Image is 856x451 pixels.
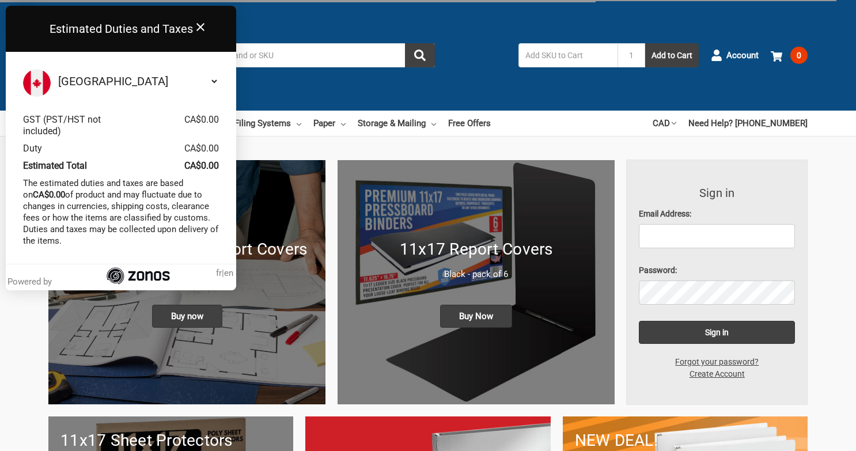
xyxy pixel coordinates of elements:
[216,268,222,278] span: fr
[23,177,219,247] p: The estimated duties and taxes are based on of product and may fluctuate due to changes in curren...
[184,143,219,154] div: CA$0.00
[653,111,676,136] a: CAD
[338,160,615,404] img: 11x17 Report Covers
[639,264,795,276] label: Password:
[669,356,765,368] a: Forgot your password?
[184,160,219,172] div: CA$0.00
[234,111,301,136] a: Filing Systems
[688,111,808,136] a: Need Help? [PHONE_NUMBER]
[33,190,65,200] b: CA$0.00
[216,267,233,279] span: |
[350,268,603,281] p: Black - pack of 6
[350,237,603,261] h1: 11x17 Report Covers
[152,305,222,328] span: Buy now
[711,40,759,70] a: Account
[6,6,236,52] div: Estimated Duties and Taxes
[726,49,759,62] span: Account
[440,305,512,328] span: Buy Now
[771,40,808,70] a: 0
[518,43,618,67] input: Add SKU to Cart
[224,268,233,278] span: en
[683,368,751,380] a: Create Account
[23,114,121,137] div: GST (PST/HST not included)
[56,69,219,93] select: Select your country
[358,111,436,136] a: Storage & Mailing
[23,160,121,172] div: Estimated Total
[639,321,795,344] input: Sign in
[645,43,699,67] button: Add to Cart
[790,47,808,64] span: 0
[448,111,491,136] a: Free Offers
[7,276,56,287] div: Powered by
[184,114,219,126] div: CA$0.00
[313,111,346,136] a: Paper
[147,43,435,67] input: Search by keyword, brand or SKU
[23,143,121,154] div: Duty
[639,184,795,202] h3: Sign in
[639,208,795,220] label: Email Address:
[23,69,51,97] img: Flag of Canada
[338,160,615,404] a: 11x17 Report Covers 11x17 Report Covers Black - pack of 6 Buy Now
